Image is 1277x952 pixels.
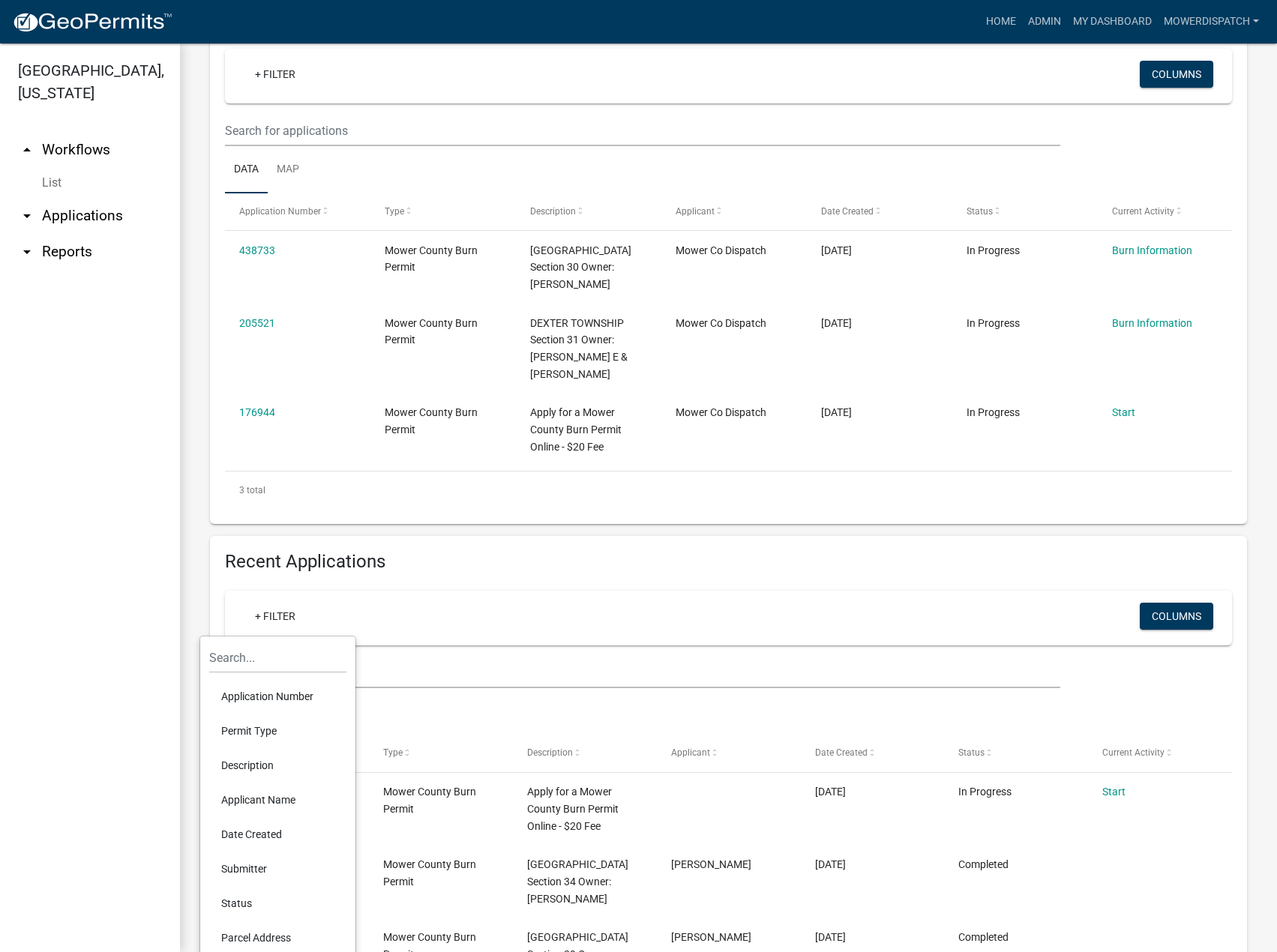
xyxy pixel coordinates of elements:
a: Data [225,146,268,194]
span: Completed [958,858,1009,870]
span: Mower County Burn Permit [385,244,478,274]
li: Applicant Name [209,783,346,817]
span: Status [967,206,993,217]
a: 176944 [239,406,275,418]
span: Mower County Burn Permit [385,317,478,346]
a: + Filter [243,61,307,88]
a: 438733 [239,244,275,256]
span: Mower County Burn Permit [383,786,476,815]
span: Apply for a Mower County Burn Permit Online - $20 Fee [527,786,619,832]
span: Current Activity [1112,206,1174,217]
span: Type [383,747,403,758]
span: Mower County Burn Permit [385,406,478,436]
span: Current Activity [1102,747,1165,758]
datatable-header-cell: Application Number [225,193,370,229]
span: In Progress [967,317,1020,329]
span: Description [530,206,576,217]
li: Status [209,886,346,921]
span: 10/08/2025 [815,786,846,798]
datatable-header-cell: Status [952,193,1098,229]
span: Edward Bleifus [671,858,751,870]
span: Completed [958,931,1009,943]
li: Date Created [209,817,346,852]
span: Apply for a Mower County Burn Permit Online - $20 Fee [530,406,622,453]
span: GRAND MEADOW TOWNSHIP Section 34 Owner: BLEIFUS EDWARD C [527,858,628,905]
li: Application Number [209,679,346,714]
datatable-header-cell: Description [513,735,657,771]
a: Start [1112,406,1135,418]
span: 06/20/2025 [821,244,852,256]
span: Applicant [676,206,715,217]
span: 10/06/2025 [815,931,846,943]
span: 12/27/2023 [821,317,852,329]
datatable-header-cell: Current Activity [1098,193,1243,229]
span: DEXTER TOWNSHIP Section 31 Owner: MERTEN PATRICK E & SHERI M [530,317,628,380]
input: Search for applications [225,115,1060,146]
span: Application Number [239,206,321,217]
li: Permit Type [209,714,346,748]
input: Search for applications [225,657,1060,688]
datatable-header-cell: Applicant [657,735,801,771]
span: PLEASANT VALLEY TOWNSHIP Section 30 Owner: LECY BENNIE J [530,244,631,291]
datatable-header-cell: Date Created [807,193,952,229]
a: Burn Information [1112,317,1192,329]
span: In Progress [967,244,1020,256]
i: arrow_drop_down [18,207,36,225]
span: Mower Co Dispatch [676,244,766,256]
button: Columns [1140,61,1213,88]
span: Applicant [671,747,710,758]
button: Columns [1140,603,1213,630]
span: Mower Co Dispatch [676,406,766,418]
li: Description [209,748,346,783]
i: arrow_drop_up [18,141,36,159]
span: 09/30/2023 [821,406,852,418]
datatable-header-cell: Type [369,735,513,771]
div: 3 total [225,472,1232,509]
span: Bryan Huse [671,931,751,943]
a: Home [980,7,1022,36]
a: Admin [1022,7,1067,36]
span: Type [385,206,404,217]
a: 205521 [239,317,275,329]
span: 10/06/2025 [815,858,846,870]
span: In Progress [958,786,1012,798]
a: Map [268,146,308,194]
a: Burn Information [1112,244,1192,256]
span: Mower Co Dispatch [676,317,766,329]
span: Date Created [821,206,874,217]
a: MowerDispatch [1158,7,1265,36]
datatable-header-cell: Type [370,193,516,229]
li: Submitter [209,852,346,886]
span: Mower County Burn Permit [383,858,476,888]
span: Date Created [815,747,868,758]
datatable-header-cell: Applicant [661,193,807,229]
span: Description [527,747,573,758]
datatable-header-cell: Status [944,735,1088,771]
a: + Filter [243,603,307,630]
datatable-header-cell: Current Activity [1088,735,1232,771]
span: Status [958,747,985,758]
i: arrow_drop_down [18,243,36,261]
a: My Dashboard [1067,7,1158,36]
datatable-header-cell: Date Created [800,735,944,771]
span: In Progress [967,406,1020,418]
h4: Recent Applications [225,551,1232,573]
datatable-header-cell: Description [516,193,661,229]
a: Start [1102,786,1126,798]
input: Search... [209,642,346,673]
